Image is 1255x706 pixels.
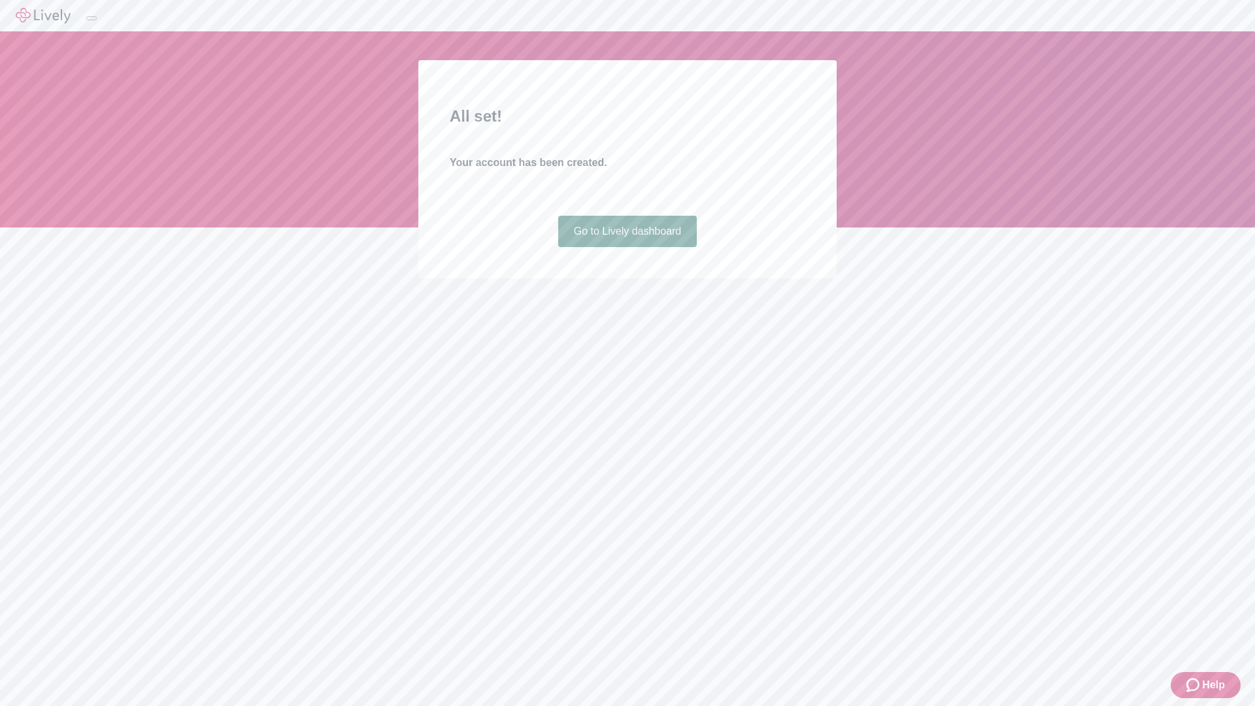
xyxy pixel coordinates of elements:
[558,216,697,247] a: Go to Lively dashboard
[1186,677,1202,693] svg: Zendesk support icon
[86,16,97,20] button: Log out
[450,105,805,128] h2: All set!
[1171,672,1241,698] button: Zendesk support iconHelp
[16,8,71,24] img: Lively
[1202,677,1225,693] span: Help
[450,155,805,171] h4: Your account has been created.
